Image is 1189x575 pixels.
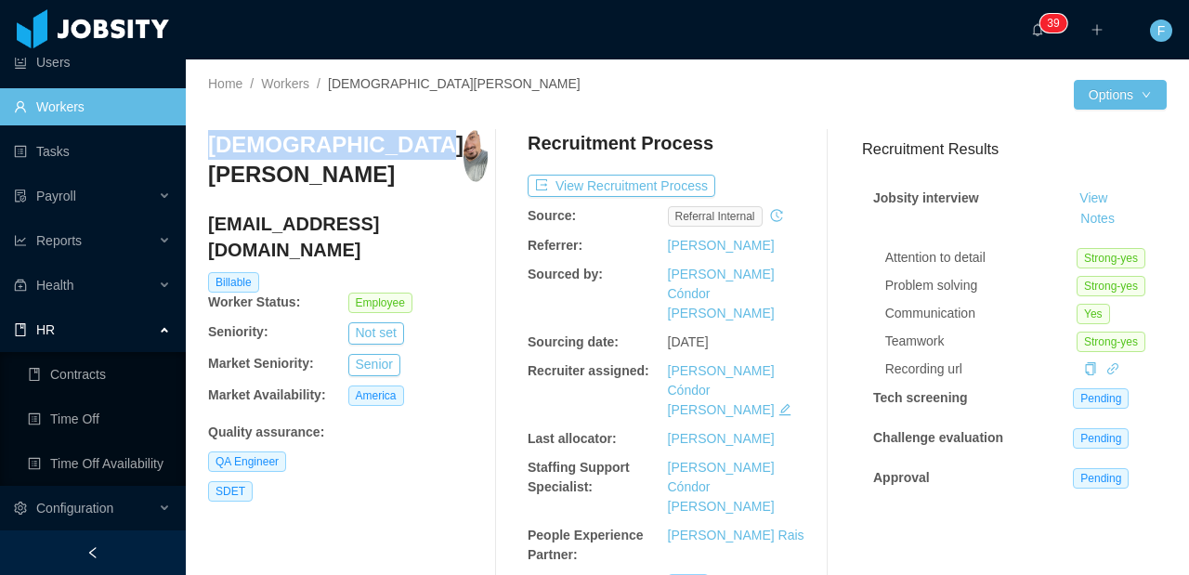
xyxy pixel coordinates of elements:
[1077,276,1145,296] span: Strong-yes
[668,334,709,349] span: [DATE]
[1073,468,1129,489] span: Pending
[528,238,582,253] b: Referrer:
[328,76,581,91] span: [DEMOGRAPHIC_DATA][PERSON_NAME]
[14,189,27,203] i: icon: file-protect
[208,356,314,371] b: Market Seniority:
[1073,388,1129,409] span: Pending
[208,130,464,190] h3: [DEMOGRAPHIC_DATA][PERSON_NAME]
[261,76,309,91] a: Workers
[348,293,412,313] span: Employee
[1084,359,1097,379] div: Copy
[464,130,488,182] img: 4d861473-185b-44b2-ba2f-86c19afb8e7e_68024e782d306-400w.png
[1077,332,1145,352] span: Strong-yes
[528,528,644,562] b: People Experience Partner:
[528,460,630,494] b: Staffing Support Specialist:
[1077,248,1145,268] span: Strong-yes
[862,137,1167,161] h3: Recruitment Results
[14,279,27,292] i: icon: medicine-box
[208,211,488,263] h4: [EMAIL_ADDRESS][DOMAIN_NAME]
[668,431,775,446] a: [PERSON_NAME]
[528,130,713,156] h4: Recruitment Process
[873,430,1003,445] strong: Challenge evaluation
[208,294,300,309] b: Worker Status:
[778,403,791,416] i: icon: edit
[348,354,400,376] button: Senior
[885,332,1077,351] div: Teamwork
[14,88,171,125] a: icon: userWorkers
[36,189,76,203] span: Payroll
[528,208,576,223] b: Source:
[14,502,27,515] i: icon: setting
[208,451,286,472] span: QA Engineer
[528,431,617,446] b: Last allocator:
[1047,14,1053,33] p: 3
[28,445,171,482] a: icon: profileTime Off Availability
[317,76,320,91] span: /
[36,278,73,293] span: Health
[528,363,649,378] b: Recruiter assigned:
[208,387,326,402] b: Market Availability:
[668,206,763,227] span: Referral internal
[668,238,775,253] a: [PERSON_NAME]
[1073,208,1122,230] button: Notes
[1073,428,1129,449] span: Pending
[668,363,775,417] a: [PERSON_NAME] Cóndor [PERSON_NAME]
[885,359,1077,379] div: Recording url
[208,324,268,339] b: Seniority:
[1106,362,1119,375] i: icon: link
[668,528,804,542] a: [PERSON_NAME] Rais
[1053,14,1060,33] p: 9
[885,304,1077,323] div: Communication
[770,209,783,222] i: icon: history
[528,175,715,197] button: icon: exportView Recruitment Process
[1091,23,1104,36] i: icon: plus
[208,76,242,91] a: Home
[668,267,775,320] a: [PERSON_NAME] Cóndor [PERSON_NAME]
[36,233,82,248] span: Reports
[528,334,619,349] b: Sourcing date:
[528,178,715,193] a: icon: exportView Recruitment Process
[1084,362,1097,375] i: icon: copy
[208,425,324,439] b: Quality assurance :
[14,323,27,336] i: icon: book
[1077,304,1110,324] span: Yes
[36,501,113,516] span: Configuration
[885,248,1077,268] div: Attention to detail
[873,470,930,485] strong: Approval
[873,190,979,205] strong: Jobsity interview
[1157,20,1166,42] span: F
[1031,23,1044,36] i: icon: bell
[28,400,171,438] a: icon: profileTime Off
[14,133,171,170] a: icon: profileTasks
[14,44,171,81] a: icon: robotUsers
[36,322,55,337] span: HR
[208,272,259,293] span: Billable
[528,267,603,281] b: Sourced by:
[250,76,254,91] span: /
[1073,190,1114,205] a: View
[1039,14,1066,33] sup: 39
[1074,80,1167,110] button: Optionsicon: down
[208,481,253,502] span: SDET
[28,356,171,393] a: icon: bookContracts
[668,460,775,514] a: [PERSON_NAME] Cóndor [PERSON_NAME]
[348,322,404,345] button: Not set
[1106,361,1119,376] a: icon: link
[873,390,968,405] strong: Tech screening
[348,386,404,406] span: America
[885,276,1077,295] div: Problem solving
[14,234,27,247] i: icon: line-chart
